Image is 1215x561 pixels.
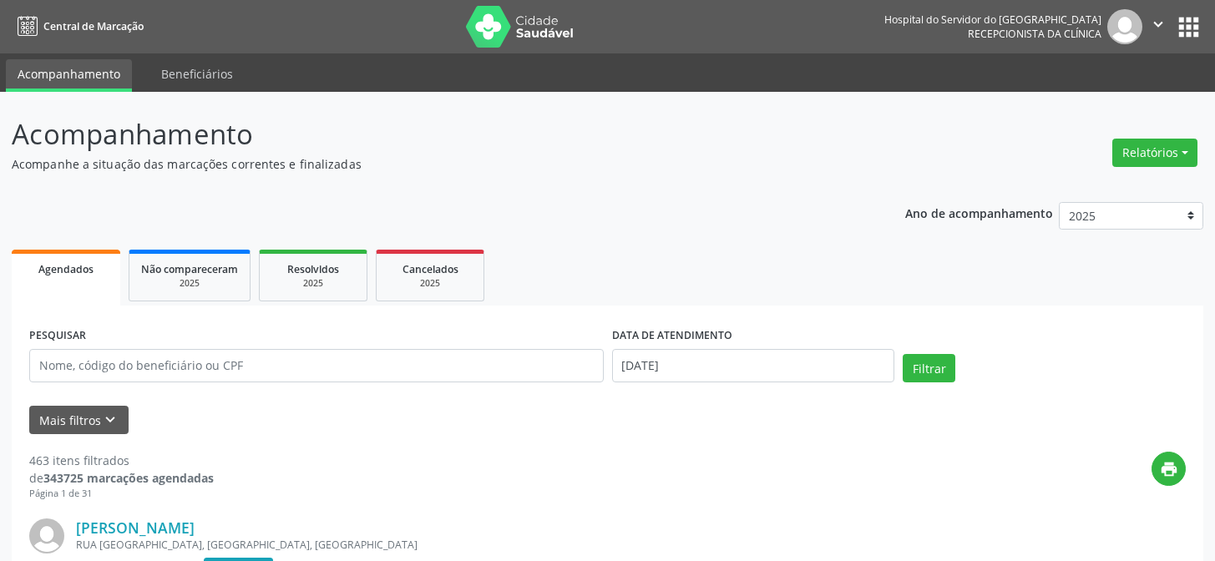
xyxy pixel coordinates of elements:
[12,13,144,40] a: Central de Marcação
[271,277,355,290] div: 2025
[29,349,604,382] input: Nome, código do beneficiário ou CPF
[1112,139,1197,167] button: Relatórios
[287,262,339,276] span: Resolvidos
[12,114,846,155] p: Acompanhamento
[1149,15,1167,33] i: 
[968,27,1101,41] span: Recepcionista da clínica
[43,19,144,33] span: Central de Marcação
[76,538,935,552] div: RUA [GEOGRAPHIC_DATA], [GEOGRAPHIC_DATA], [GEOGRAPHIC_DATA]
[29,452,214,469] div: 463 itens filtrados
[29,323,86,349] label: PESQUISAR
[1142,9,1174,44] button: 
[38,262,94,276] span: Agendados
[29,518,64,553] img: img
[29,469,214,487] div: de
[612,349,895,382] input: Selecione um intervalo
[612,323,732,349] label: DATA DE ATENDIMENTO
[402,262,458,276] span: Cancelados
[6,59,132,92] a: Acompanhamento
[141,277,238,290] div: 2025
[29,406,129,435] button: Mais filtroskeyboard_arrow_down
[1160,460,1178,478] i: print
[76,518,195,537] a: [PERSON_NAME]
[884,13,1101,27] div: Hospital do Servidor do [GEOGRAPHIC_DATA]
[388,277,472,290] div: 2025
[101,411,119,429] i: keyboard_arrow_down
[12,155,846,173] p: Acompanhe a situação das marcações correntes e finalizadas
[905,202,1053,223] p: Ano de acompanhamento
[43,470,214,486] strong: 343725 marcações agendadas
[903,354,955,382] button: Filtrar
[1174,13,1203,42] button: apps
[141,262,238,276] span: Não compareceram
[149,59,245,88] a: Beneficiários
[1107,9,1142,44] img: img
[29,487,214,501] div: Página 1 de 31
[1152,452,1186,486] button: print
